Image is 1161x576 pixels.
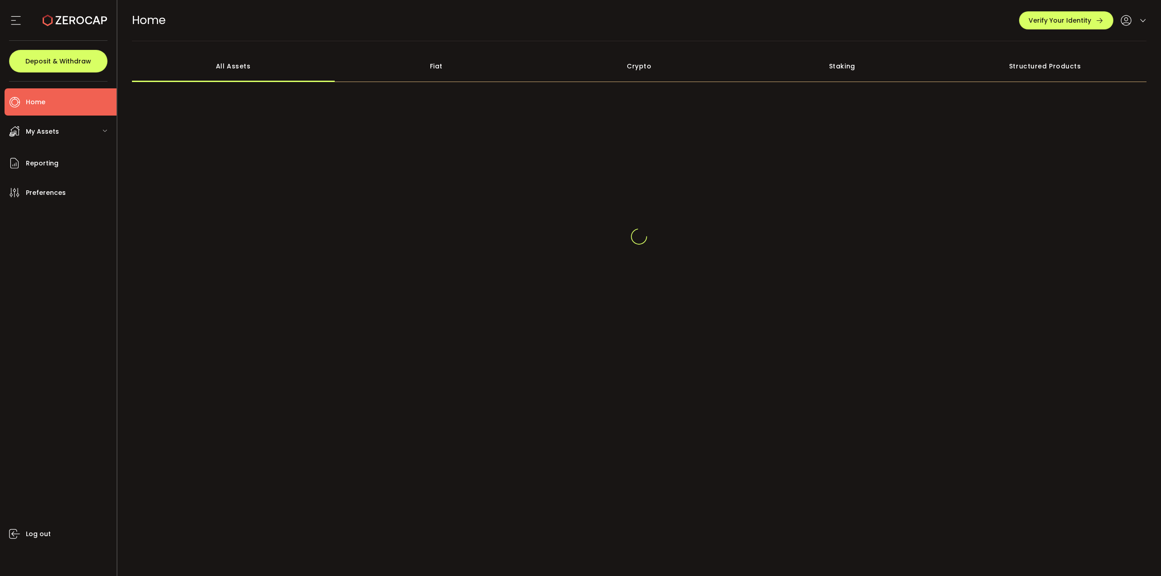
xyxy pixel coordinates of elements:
[9,50,107,73] button: Deposit & Withdraw
[26,528,51,541] span: Log out
[26,186,66,199] span: Preferences
[26,157,59,170] span: Reporting
[1029,17,1091,24] span: Verify Your Identity
[335,50,538,82] div: Fiat
[944,50,1147,82] div: Structured Products
[741,50,944,82] div: Staking
[538,50,741,82] div: Crypto
[1019,11,1113,29] button: Verify Your Identity
[25,58,91,64] span: Deposit & Withdraw
[132,50,335,82] div: All Assets
[132,12,166,28] span: Home
[26,125,59,138] span: My Assets
[26,96,45,109] span: Home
